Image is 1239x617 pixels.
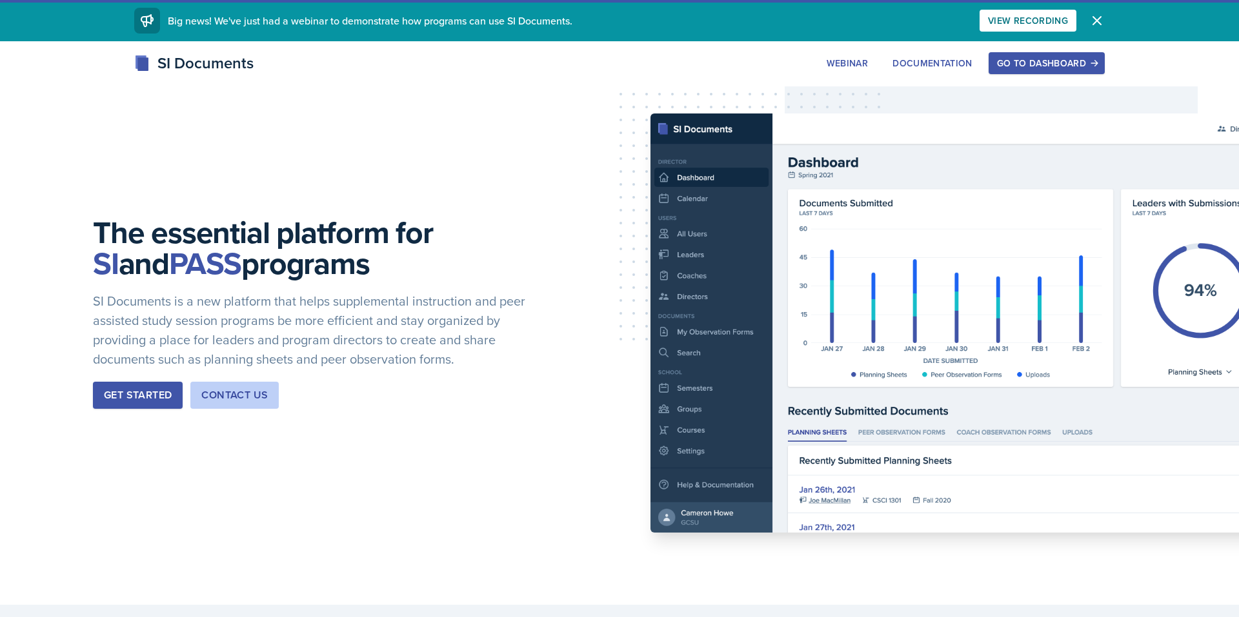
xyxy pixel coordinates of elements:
[104,387,172,403] div: Get Started
[93,382,183,409] button: Get Started
[201,387,268,403] div: Contact Us
[884,52,981,74] button: Documentation
[988,15,1068,26] div: View Recording
[168,14,572,28] span: Big news! We've just had a webinar to demonstrate how programs can use SI Documents.
[997,58,1096,68] div: Go to Dashboard
[190,382,279,409] button: Contact Us
[827,58,868,68] div: Webinar
[892,58,972,68] div: Documentation
[989,52,1105,74] button: Go to Dashboard
[980,10,1076,32] button: View Recording
[134,52,254,75] div: SI Documents
[818,52,876,74] button: Webinar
